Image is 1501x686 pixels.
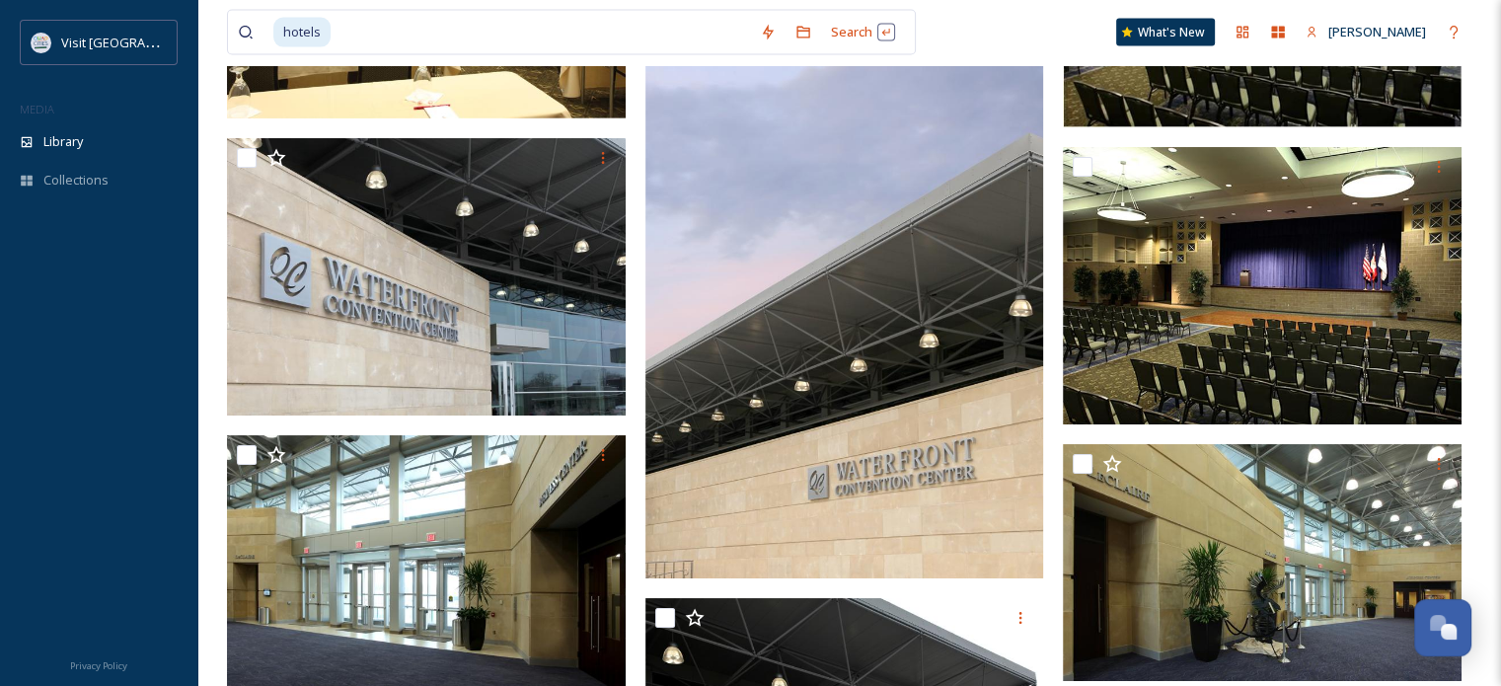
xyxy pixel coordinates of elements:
[1116,19,1215,46] a: What's New
[1296,13,1436,51] a: [PERSON_NAME]
[20,102,54,116] span: MEDIA
[61,33,214,51] span: Visit [GEOGRAPHIC_DATA]
[43,132,83,151] span: Library
[1063,444,1462,682] img: inside lobby.jpg
[32,33,51,52] img: QCCVB_VISIT_vert_logo_4c_tagline_122019.svg
[70,652,127,676] a: Privacy Policy
[273,18,331,46] span: hotels
[227,138,626,415] img: outside of Waterfront.jpg
[70,659,127,672] span: Privacy Policy
[821,13,905,51] div: Search
[1414,599,1471,656] button: Open Chat
[43,171,109,190] span: Collections
[1063,147,1462,423] img: QCWCC.jpg
[1328,23,1426,40] span: [PERSON_NAME]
